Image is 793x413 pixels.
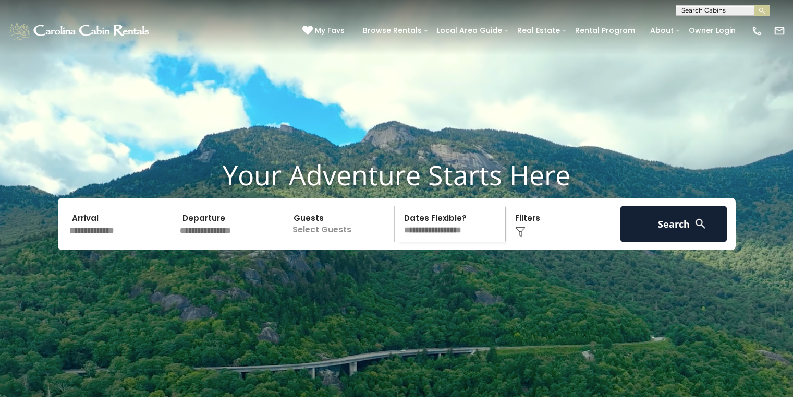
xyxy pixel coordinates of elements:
[358,22,427,39] a: Browse Rentals
[684,22,741,39] a: Owner Login
[645,22,679,39] a: About
[570,22,640,39] a: Rental Program
[512,22,565,39] a: Real Estate
[287,206,395,242] p: Select Guests
[315,25,345,36] span: My Favs
[620,206,728,242] button: Search
[8,20,152,41] img: White-1-1-2.png
[774,25,785,37] img: mail-regular-white.png
[302,25,347,37] a: My Favs
[432,22,507,39] a: Local Area Guide
[8,159,785,191] h1: Your Adventure Starts Here
[515,227,526,237] img: filter--v1.png
[751,25,763,37] img: phone-regular-white.png
[694,217,707,230] img: search-regular-white.png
